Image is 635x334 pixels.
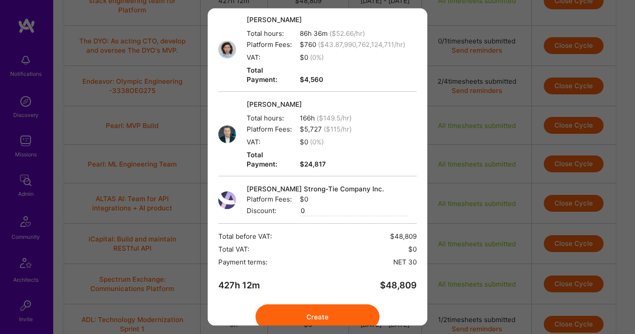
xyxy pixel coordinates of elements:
[247,66,294,84] span: Total Payment:
[247,194,294,204] span: Platform Fees:
[247,53,294,62] span: VAT:
[218,125,236,143] img: User Avatar
[218,232,272,241] span: Total before VAT:
[393,257,417,267] span: NET 30
[247,100,352,109] span: [PERSON_NAME]
[247,206,294,215] span: Discount:
[218,245,249,254] span: Total VAT:
[247,160,326,168] strong: $24,817
[324,125,352,133] span: ($ 115 /hr)
[247,137,294,147] span: VAT:
[390,232,417,241] span: $48,809
[218,41,236,58] img: User Avatar
[318,40,405,49] span: ($ 43.87,990,762,124,711 /hr)
[310,138,324,146] span: ( 0 %)
[247,29,294,38] span: Total hours:
[247,40,405,49] span: $ 760
[247,194,408,204] span: $0
[329,29,365,38] span: ($ 52.66 /hr)
[247,113,352,123] span: 166h
[247,150,294,169] span: Total Payment:
[247,124,352,134] span: $ 5,727
[310,53,324,62] span: ( 0 %)
[256,304,379,329] button: Create
[218,281,260,290] span: 427h 12m
[218,191,236,209] img: User Avatar
[247,75,323,84] strong: $4,560
[247,15,405,24] span: [PERSON_NAME]
[317,114,352,122] span: ($ 149.5 /hr)
[247,124,294,134] span: Platform Fees:
[218,257,267,267] span: Payment terms:
[247,53,405,62] span: $0
[408,245,417,254] span: $0
[208,8,427,326] div: modal
[247,29,405,38] span: 86h 36m
[247,40,294,49] span: Platform Fees:
[380,281,417,290] span: $ 48,809
[247,184,408,194] span: [PERSON_NAME] Strong-Tie Company Inc.
[247,113,294,123] span: Total hours:
[247,137,352,147] span: $0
